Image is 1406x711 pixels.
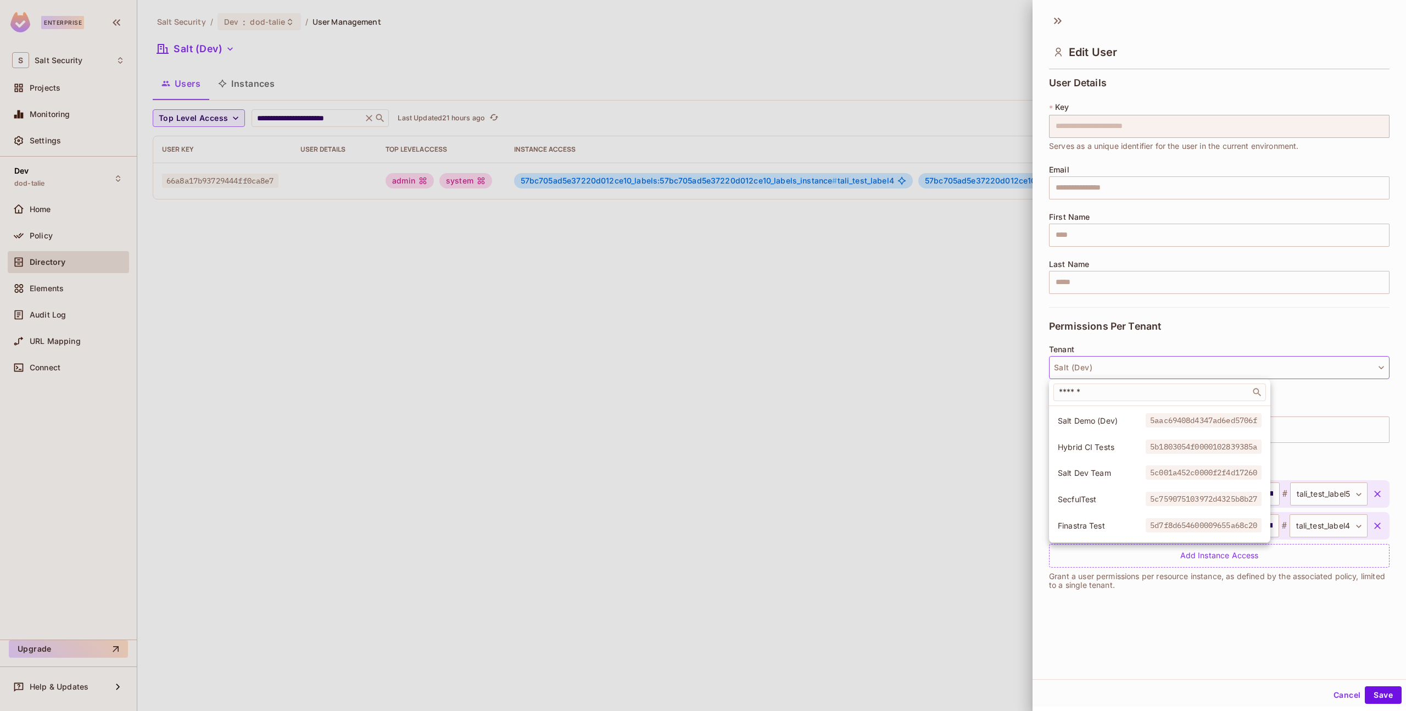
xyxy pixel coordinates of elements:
span: 5c001a452c0000f2f4d17260 [1146,465,1262,480]
span: 5d7f8d654600009655a68c20 [1146,518,1262,532]
span: Hybrid CI Tests [1058,442,1146,452]
span: Salt Demo (Dev) [1058,415,1146,426]
span: Salt Dev Team [1058,468,1146,478]
span: Finastra Test [1058,520,1146,531]
span: 5b1803054f0000102839385a [1146,440,1262,454]
span: 5aac69408d4347ad6ed5706f [1146,413,1262,427]
span: SecfulTest [1058,494,1146,504]
span: 5c759075103972d4325b8b27 [1146,492,1262,506]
